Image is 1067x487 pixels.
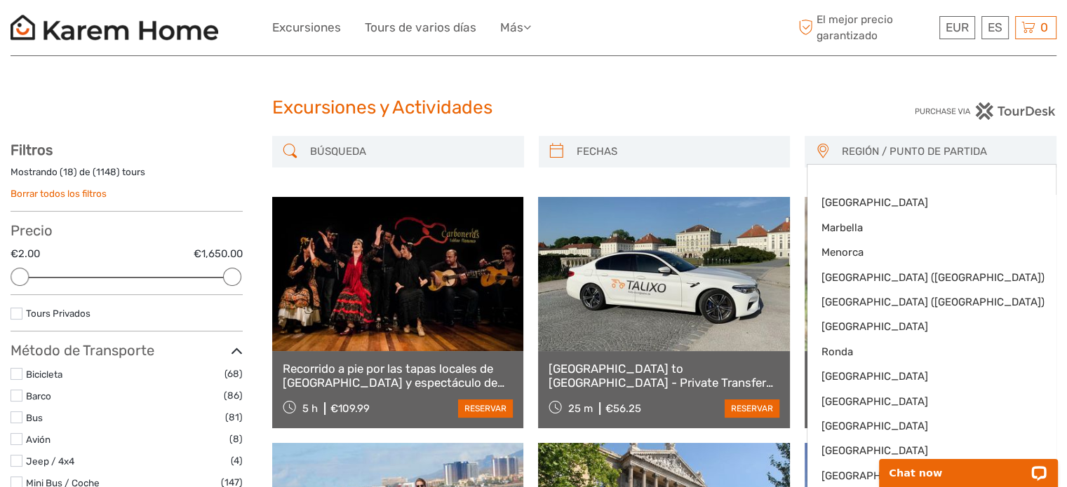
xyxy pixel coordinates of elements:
[814,171,1049,192] input: Search
[11,247,40,261] label: €2.00
[821,270,1018,285] span: [GEOGRAPHIC_DATA] ([GEOGRAPHIC_DATA])
[365,18,476,38] a: Tours de varios días
[283,362,513,390] a: Recorrido a pie por las tapas locales de [GEOGRAPHIC_DATA] y espectáculo de flamenco
[11,165,243,187] div: Mostrando ( ) de ( ) tours
[330,402,370,415] div: €109.99
[11,342,243,359] h3: Método de Transporte
[302,402,318,415] span: 5 h
[946,20,969,34] span: EUR
[26,308,90,319] a: Tours Privados
[26,434,51,445] a: Avión
[11,188,107,199] a: Borrar todos los filtros
[981,16,1009,39] div: ES
[272,97,796,119] h1: Excursiones y Actividades
[11,142,53,158] strong: Filtros
[26,390,51,402] a: Barco
[26,455,74,467] a: Jeep / 4x4
[821,345,1018,359] span: Ronda
[914,102,1056,120] img: PurchaseViaTourDesk.png
[229,431,243,447] span: (8)
[194,247,243,261] label: €1,650.00
[11,222,243,239] h3: Precio
[568,402,593,415] span: 25 m
[272,18,341,38] a: Excursiones
[224,366,243,382] span: (68)
[26,412,43,423] a: Bus
[821,395,1018,409] span: [GEOGRAPHIC_DATA]
[821,320,1018,334] span: [GEOGRAPHIC_DATA]
[725,399,779,418] a: reservar
[63,165,74,179] label: 18
[549,362,779,390] a: [GEOGRAPHIC_DATA] to [GEOGRAPHIC_DATA] - Private Transfer (MAD)
[821,469,1018,483] span: [GEOGRAPHIC_DATA]
[26,369,62,380] a: Bicicleta
[225,409,243,425] span: (81)
[500,18,531,38] a: Más
[605,402,641,415] div: €56.25
[231,453,243,469] span: (4)
[458,399,513,418] a: reservar
[836,140,1049,163] button: REGIÓN / PUNTO DE PARTIDA
[795,12,936,43] span: El mejor precio garantizado
[821,369,1018,384] span: [GEOGRAPHIC_DATA]
[224,387,243,404] span: (86)
[821,295,1018,310] span: [GEOGRAPHIC_DATA] ([GEOGRAPHIC_DATA])
[304,139,517,164] input: BÚSQUEDA
[11,11,218,45] img: Karem Home
[870,443,1067,487] iframe: LiveChat chat widget
[571,139,784,164] input: FECHAS
[1038,20,1050,34] span: 0
[821,221,1018,235] span: Marbella
[96,165,116,179] label: 1148
[821,245,1018,260] span: Menorca
[821,444,1018,458] span: [GEOGRAPHIC_DATA]
[821,419,1018,434] span: [GEOGRAPHIC_DATA]
[821,196,1018,210] span: [GEOGRAPHIC_DATA]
